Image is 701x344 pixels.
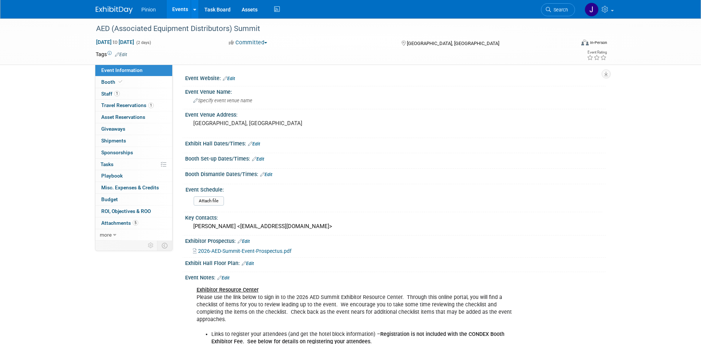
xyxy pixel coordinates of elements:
pre: [GEOGRAPHIC_DATA], [GEOGRAPHIC_DATA] [193,120,352,127]
a: Travel Reservations1 [95,100,172,111]
span: to [112,39,119,45]
a: Tasks [95,159,172,170]
span: Pinion [142,7,156,13]
span: Staff [101,91,120,97]
a: Edit [115,52,127,57]
div: Exhibit Hall Dates/Times: [185,138,606,148]
td: Personalize Event Tab Strip [144,241,157,250]
a: Staff1 [95,88,172,100]
a: Budget [95,194,172,205]
span: [GEOGRAPHIC_DATA], [GEOGRAPHIC_DATA] [407,41,499,46]
a: Edit [238,239,250,244]
a: Edit [248,141,260,147]
span: Search [551,7,568,13]
a: Edit [252,156,264,162]
div: AED (Associated Equipment Distributors) Summit [93,22,564,35]
img: Format-Inperson.png [581,39,589,45]
div: Event Venue Address: [185,109,606,118]
td: Toggle Event Tabs [157,241,172,250]
div: [PERSON_NAME] <[EMAIL_ADDRESS][DOMAIN_NAME]> [191,221,600,232]
i: Booth reservation complete [119,80,122,84]
div: Event Notes: [185,272,606,282]
span: Giveaways [101,126,125,132]
span: Budget [101,196,118,202]
button: Committed [226,39,270,47]
a: Edit [242,261,254,266]
a: Shipments [95,135,172,147]
a: 2026-AED-Summit-Event-Prospectus.pdf [193,248,292,254]
span: Event Information [101,67,143,73]
a: more [95,229,172,241]
div: Event Venue Name: [185,86,606,96]
div: Booth Dismantle Dates/Times: [185,169,606,178]
span: 1 [114,91,120,96]
img: Jennifer Plumisto [585,3,599,17]
span: Attachments [101,220,138,226]
span: 2026-AED-Summit-Event-Prospectus.pdf [198,248,292,254]
span: Travel Reservations [101,102,154,108]
span: Sponsorships [101,149,133,155]
span: Asset Reservations [101,114,145,120]
u: Exhibitor Resource Center [197,287,259,293]
a: Search [541,3,575,16]
a: Edit [217,275,229,281]
a: Sponsorships [95,147,172,158]
div: In-Person [590,40,607,45]
span: Shipments [101,138,126,144]
span: Playbook [101,173,123,179]
a: Booth [95,76,172,88]
span: 5 [133,220,138,226]
span: ROI, Objectives & ROO [101,208,151,214]
span: more [100,232,112,238]
a: Asset Reservations [95,111,172,123]
span: Tasks [101,161,113,167]
div: Event Rating [587,51,607,54]
span: Specify event venue name [193,98,252,103]
a: Giveaways [95,123,172,135]
a: Edit [223,76,235,81]
img: ExhibitDay [96,6,133,14]
span: 1 [148,103,154,108]
div: Event Schedule: [186,184,602,193]
a: ROI, Objectives & ROO [95,206,172,217]
a: Event Information [95,65,172,76]
div: Event Format [531,38,608,49]
td: Tags [96,51,127,58]
span: [DATE] [DATE] [96,39,135,45]
a: Attachments5 [95,217,172,229]
span: Booth [101,79,124,85]
a: Edit [260,172,272,177]
span: Misc. Expenses & Credits [101,185,159,190]
div: Booth Set-up Dates/Times: [185,153,606,163]
span: (2 days) [136,40,151,45]
div: Event Website: [185,73,606,82]
div: Exhibitor Prospectus: [185,235,606,245]
a: Misc. Expenses & Credits [95,182,172,193]
div: Key Contacts: [185,212,606,221]
a: Playbook [95,170,172,182]
div: Exhibit Hall Floor Plan: [185,258,606,267]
